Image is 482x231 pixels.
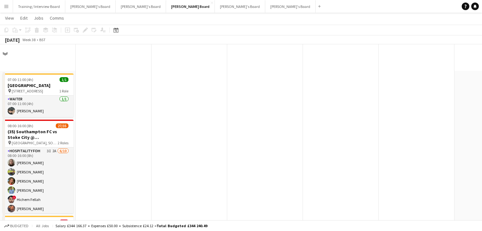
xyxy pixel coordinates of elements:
[18,14,30,22] a: Edit
[47,14,67,22] a: Comms
[3,83,74,88] h3: [GEOGRAPHIC_DATA]
[39,37,46,42] div: BST
[34,15,43,21] span: Jobs
[3,14,16,22] a: View
[3,120,74,213] app-job-card: 08:00-16:00 (8h)27/35(35) Southampton FC vs Stoke City @ [GEOGRAPHIC_DATA] [GEOGRAPHIC_DATA], SO1...
[10,224,29,228] span: Budgeted
[65,0,116,13] button: [PERSON_NAME]'s Board
[116,0,166,13] button: [PERSON_NAME]'s Board
[60,220,68,224] span: 0/1
[13,0,65,13] button: Training / Interview Board
[59,89,68,93] span: 1 Role
[12,140,58,145] span: [GEOGRAPHIC_DATA], SO14 5FP
[157,223,207,228] span: Total Budgeted £344 240.49
[55,223,207,228] div: Salary £344 166.37 + Expenses £50.00 + Subsistence £24.12 =
[31,14,46,22] a: Jobs
[5,15,14,21] span: View
[58,140,68,145] span: 2 Roles
[8,77,33,82] span: 07:00-11:00 (4h)
[3,129,74,140] h3: (35) Southampton FC vs Stoke City @ [GEOGRAPHIC_DATA]
[8,220,45,224] span: 13:00-01:00 (12h) (Mon)
[3,73,74,117] app-job-card: 07:00-11:00 (4h)1/1[GEOGRAPHIC_DATA] [STREET_ADDRESS]1 RoleWaiter1/107:00-11:00 (4h)[PERSON_NAME]
[60,77,68,82] span: 1/1
[20,15,28,21] span: Edit
[12,196,16,199] span: !
[21,37,37,42] span: Week 38
[3,96,74,117] app-card-role: Waiter1/107:00-11:00 (4h)[PERSON_NAME]
[8,123,33,128] span: 08:00-16:00 (8h)
[12,89,43,93] span: [STREET_ADDRESS]
[3,222,29,229] button: Budgeted
[166,0,215,13] button: [PERSON_NAME] Board
[56,123,68,128] span: 27/35
[35,223,50,228] span: All jobs
[265,0,316,13] button: [PERSON_NAME]'s Board
[215,0,265,13] button: [PERSON_NAME]'s Board
[5,37,20,43] div: [DATE]
[50,15,64,21] span: Comms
